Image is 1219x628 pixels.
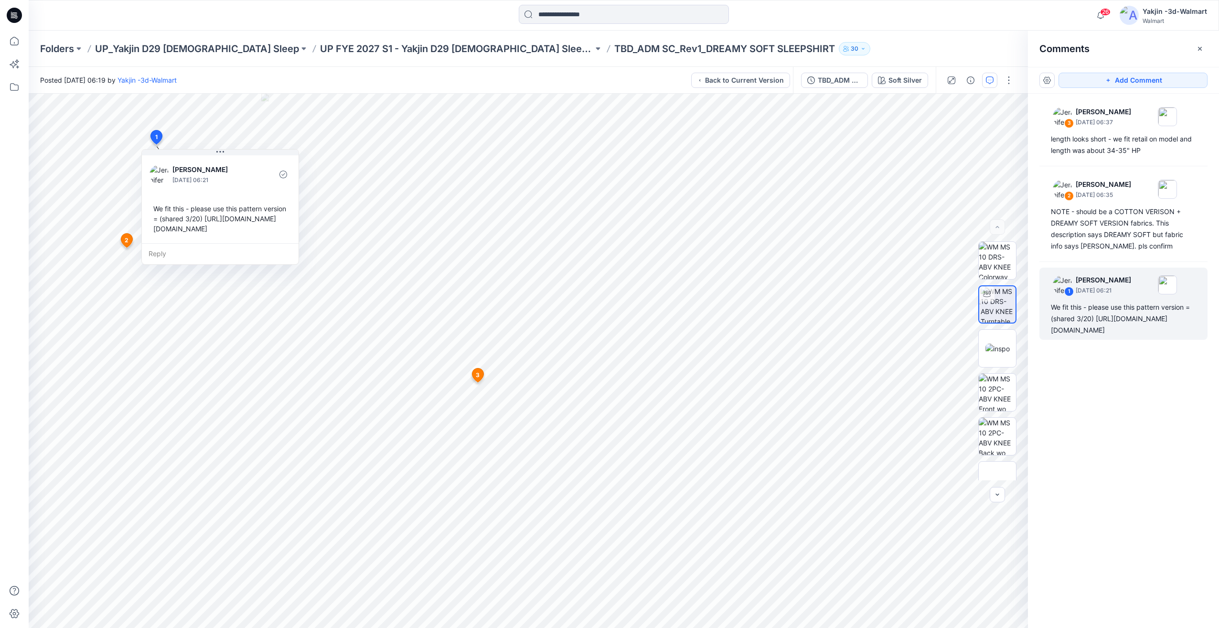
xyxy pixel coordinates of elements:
[872,73,928,88] button: Soft Silver
[1076,118,1131,127] p: [DATE] 06:37
[150,165,169,184] img: Jennifer Yerkes
[1051,206,1196,252] div: NOTE - should be a COTTON VERISON + DREAMY SOFT VERSION fabrics. This description says DREAMY SOF...
[1076,190,1131,200] p: [DATE] 06:35
[1143,6,1207,17] div: Yakjin -3d-Walmart
[963,73,978,88] button: Details
[818,75,862,86] div: TBD_ADM SC_Dreamy Soft Sleepshirt
[1053,180,1072,199] img: Jennifer Yerkes
[1100,8,1111,16] span: 26
[1064,287,1074,296] div: 1
[888,75,922,86] div: Soft Silver
[979,418,1016,455] img: WM MS 10 2PC-ABV KNEE Back wo Avatar
[985,344,1010,354] img: inspo
[1076,286,1131,295] p: [DATE] 06:21
[118,76,177,84] a: Yakjin -3d-Walmart
[142,243,299,264] div: Reply
[1076,179,1131,190] p: [PERSON_NAME]
[40,75,177,85] span: Posted [DATE] 06:19 by
[851,43,858,54] p: 30
[1120,6,1139,25] img: avatar
[1076,274,1131,286] p: [PERSON_NAME]
[691,73,790,88] button: Back to Current Version
[839,42,870,55] button: 30
[979,462,1016,499] img: WM MS 10 2PC-ABV KNEE Hip Side 1 wo Avatar
[1051,133,1196,156] div: length looks short - we fit retail on model and length was about 34-35" HP
[1053,107,1072,126] img: Jennifer Yerkes
[1059,73,1208,88] button: Add Comment
[172,164,250,175] p: [PERSON_NAME]
[1039,43,1090,54] h2: Comments
[1143,17,1207,24] div: Walmart
[1053,275,1072,294] img: Jennifer Yerkes
[150,200,291,238] div: We fit this - please use this pattern version = (shared 3/20) [URL][DOMAIN_NAME][DOMAIN_NAME]
[155,133,158,141] span: 1
[1076,106,1131,118] p: [PERSON_NAME]
[1051,302,1196,336] div: We fit this - please use this pattern version = (shared 3/20) [URL][DOMAIN_NAME][DOMAIN_NAME]
[40,42,74,55] a: Folders
[801,73,868,88] button: TBD_ADM SC_Dreamy Soft Sleepshirt
[979,374,1016,411] img: WM MS 10 2PC-ABV KNEE Front wo Avatar
[1064,119,1074,128] div: 3
[125,236,128,245] span: 2
[981,286,1016,323] img: WM MS 10 DRS-ABV KNEE Turntable with Avatar
[1064,191,1074,201] div: 2
[476,371,480,379] span: 3
[320,42,593,55] a: UP FYE 2027 S1 - Yakjin D29 [DEMOGRAPHIC_DATA] Sleepwear
[614,42,835,55] p: TBD_ADM SC_Rev1_DREAMY SOFT SLEEPSHIRT
[979,242,1016,279] img: WM MS 10 DRS-ABV KNEE Colorway wo Avatar
[172,175,250,185] p: [DATE] 06:21
[95,42,299,55] a: UP_Yakjin D29 [DEMOGRAPHIC_DATA] Sleep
